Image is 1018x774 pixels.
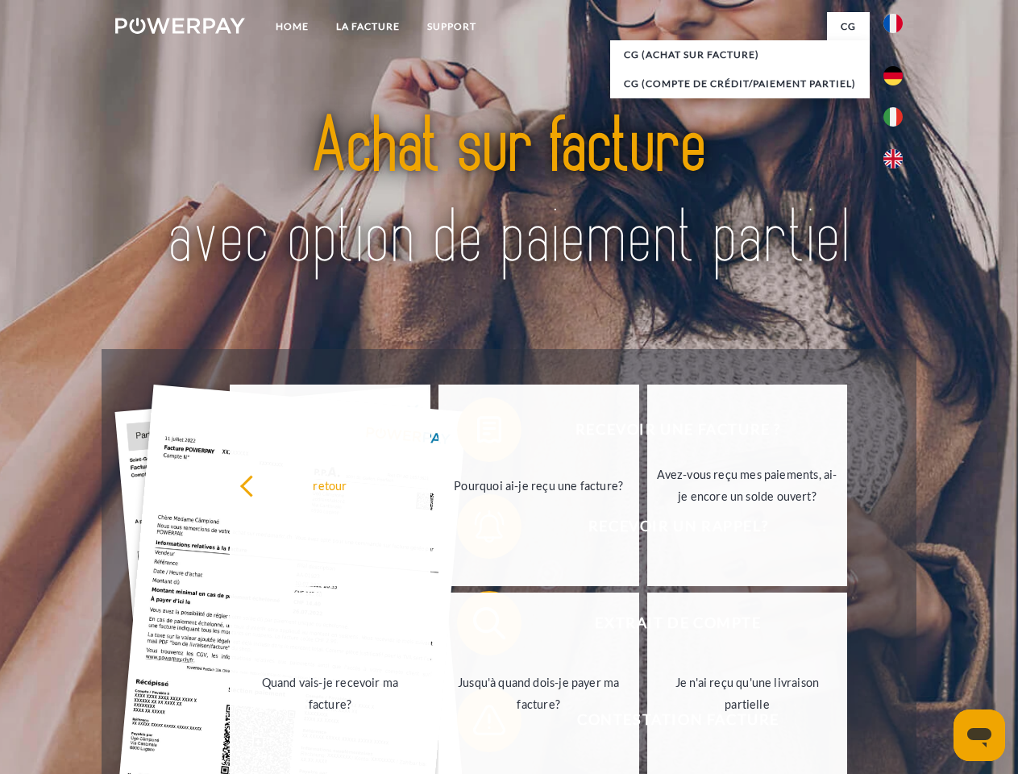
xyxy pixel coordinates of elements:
[262,12,322,41] a: Home
[448,672,629,715] div: Jusqu'à quand dois-je payer ma facture?
[657,464,838,507] div: Avez-vous reçu mes paiements, ai-je encore un solde ouvert?
[239,672,421,715] div: Quand vais-je recevoir ma facture?
[448,474,629,496] div: Pourquoi ai-je reçu une facture?
[115,18,245,34] img: logo-powerpay-white.svg
[413,12,490,41] a: Support
[610,40,870,69] a: CG (achat sur facture)
[883,66,903,85] img: de
[954,709,1005,761] iframe: Bouton de lancement de la fenêtre de messagerie
[657,672,838,715] div: Je n'ai reçu qu'une livraison partielle
[647,385,848,586] a: Avez-vous reçu mes paiements, ai-je encore un solde ouvert?
[883,107,903,127] img: it
[239,474,421,496] div: retour
[322,12,413,41] a: LA FACTURE
[827,12,870,41] a: CG
[883,149,903,169] img: en
[883,14,903,33] img: fr
[610,69,870,98] a: CG (Compte de crédit/paiement partiel)
[154,77,864,309] img: title-powerpay_fr.svg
